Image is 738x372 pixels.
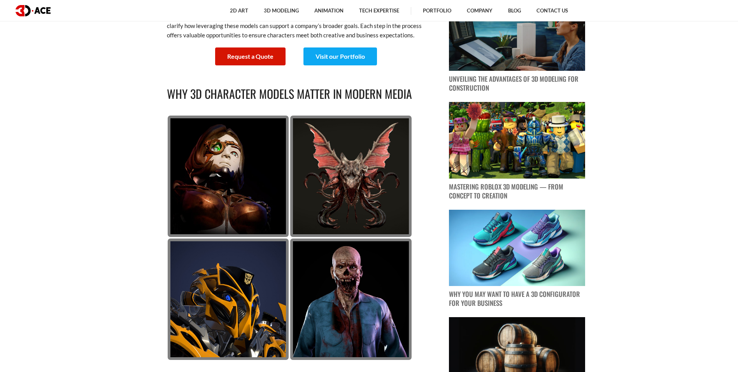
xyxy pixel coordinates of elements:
img: Bumblebee 3D character model [168,239,289,360]
img: logo dark [16,5,51,16]
a: blog post image Mastering Roblox 3D Modeling — From Concept to Creation [449,102,585,200]
img: Sky Kraken 3D character model [290,116,412,237]
p: By focusing on straightforward explanations and actionable insights, the following sections aim t... [167,12,424,40]
h2: Why 3D Character Models Matter in Modern Media [167,85,424,103]
p: Unveiling the Advantages of 3D Modeling for Construction [449,75,585,93]
a: blog post image Why You May Want to Have a 3D Configurator for Your Business [449,210,585,308]
img: blog post image [449,102,585,179]
p: Mastering Roblox 3D Modeling — From Concept to Creation [449,182,585,200]
img: Game 3D character model [168,116,289,237]
a: Visit our Portfolio [303,47,377,65]
img: blog post image [449,210,585,286]
img: Zombie 3D character model [290,239,412,360]
p: Why You May Want to Have a 3D Configurator for Your Business [449,290,585,308]
a: Request a Quote [215,47,286,65]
